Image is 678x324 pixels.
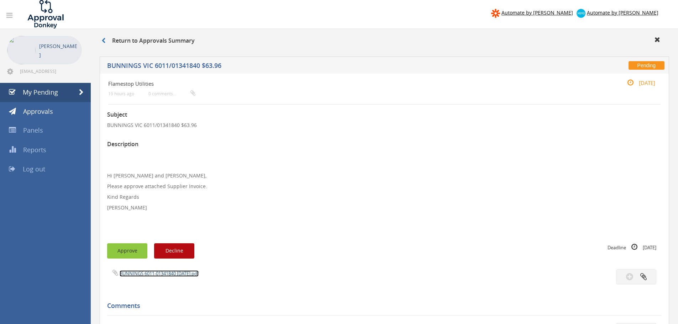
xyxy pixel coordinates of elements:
[629,61,664,70] span: Pending
[608,243,656,251] small: Deadline [DATE]
[39,42,78,59] p: [PERSON_NAME]
[107,141,662,148] h3: Description
[107,193,662,201] p: Kind Regards
[587,9,658,16] span: Automate by [PERSON_NAME]
[23,88,58,96] span: My Pending
[107,302,656,309] h5: Comments
[501,9,573,16] span: Automate by [PERSON_NAME]
[107,204,662,211] p: [PERSON_NAME]
[23,165,45,173] span: Log out
[491,9,500,18] img: zapier-logomark.png
[107,243,147,259] button: Approve
[107,62,496,71] h5: BUNNINGS VIC 6011/01341840 $63.96
[107,122,662,129] p: BUNNINGS VIC 6011/01341840 $63.96
[107,183,662,190] p: Please approve attached Supplier Invoice.
[620,79,655,87] small: [DATE]
[20,68,80,74] span: [EMAIL_ADDRESS][DOMAIN_NAME]
[23,107,53,116] span: Approvals
[107,172,662,179] p: Hi [PERSON_NAME] and [PERSON_NAME],
[23,126,43,134] span: Panels
[101,38,195,44] h3: Return to Approvals Summary
[154,243,194,259] button: Decline
[108,91,134,96] small: 19 hours ago
[577,9,585,18] img: xero-logo.png
[108,81,568,87] h4: Flamestop Utilities
[120,270,199,277] a: BUNNINGS 6011-01341840 [DATE].pdf
[107,112,662,118] h3: Subject
[23,145,46,154] span: Reports
[148,91,195,96] small: 0 comments...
